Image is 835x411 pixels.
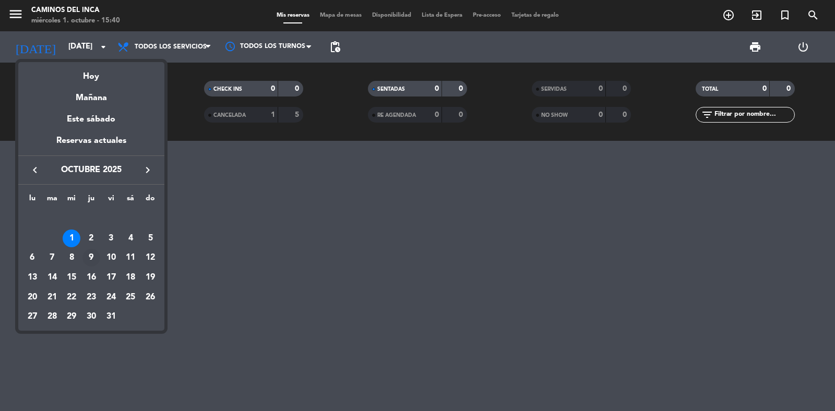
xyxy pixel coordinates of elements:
div: 7 [43,249,61,267]
div: 4 [122,229,139,247]
div: 6 [23,249,41,267]
td: 11 de octubre de 2025 [121,248,141,268]
div: 31 [102,308,120,325]
div: 26 [141,288,159,306]
div: 9 [82,249,100,267]
td: 9 de octubre de 2025 [81,248,101,268]
th: martes [42,192,62,209]
th: jueves [81,192,101,209]
i: keyboard_arrow_right [141,164,154,176]
span: octubre 2025 [44,163,138,177]
div: 27 [23,308,41,325]
div: 18 [122,269,139,286]
th: miércoles [62,192,81,209]
td: 16 de octubre de 2025 [81,268,101,287]
div: 21 [43,288,61,306]
div: 23 [82,288,100,306]
td: 1 de octubre de 2025 [62,228,81,248]
div: 22 [63,288,80,306]
td: 12 de octubre de 2025 [140,248,160,268]
td: 21 de octubre de 2025 [42,287,62,307]
div: 8 [63,249,80,267]
div: 28 [43,308,61,325]
div: 14 [43,269,61,286]
td: 10 de octubre de 2025 [101,248,121,268]
td: 18 de octubre de 2025 [121,268,141,287]
td: 22 de octubre de 2025 [62,287,81,307]
td: 8 de octubre de 2025 [62,248,81,268]
div: Este sábado [18,105,164,134]
td: 25 de octubre de 2025 [121,287,141,307]
td: 28 de octubre de 2025 [42,307,62,327]
td: 17 de octubre de 2025 [101,268,121,287]
td: 6 de octubre de 2025 [22,248,42,268]
td: 13 de octubre de 2025 [22,268,42,287]
td: 27 de octubre de 2025 [22,307,42,327]
div: 17 [102,269,120,286]
i: keyboard_arrow_left [29,164,41,176]
div: 20 [23,288,41,306]
td: 14 de octubre de 2025 [42,268,62,287]
div: 29 [63,308,80,325]
div: 3 [102,229,120,247]
div: 11 [122,249,139,267]
div: 25 [122,288,139,306]
div: 13 [23,269,41,286]
th: domingo [140,192,160,209]
div: 5 [141,229,159,247]
td: 19 de octubre de 2025 [140,268,160,287]
td: 30 de octubre de 2025 [81,307,101,327]
td: 7 de octubre de 2025 [42,248,62,268]
td: 2 de octubre de 2025 [81,228,101,248]
div: Reservas actuales [18,134,164,155]
th: lunes [22,192,42,209]
td: 15 de octubre de 2025 [62,268,81,287]
th: viernes [101,192,121,209]
div: 16 [82,269,100,286]
div: Mañana [18,83,164,105]
td: 31 de octubre de 2025 [101,307,121,327]
td: 20 de octubre de 2025 [22,287,42,307]
div: Hoy [18,62,164,83]
div: 10 [102,249,120,267]
td: 5 de octubre de 2025 [140,228,160,248]
div: 1 [63,229,80,247]
td: 24 de octubre de 2025 [101,287,121,307]
div: 24 [102,288,120,306]
td: 26 de octubre de 2025 [140,287,160,307]
td: 29 de octubre de 2025 [62,307,81,327]
td: 3 de octubre de 2025 [101,228,121,248]
div: 30 [82,308,100,325]
button: keyboard_arrow_right [138,163,157,177]
div: 19 [141,269,159,286]
td: 4 de octubre de 2025 [121,228,141,248]
div: 2 [82,229,100,247]
td: OCT. [22,209,160,228]
td: 23 de octubre de 2025 [81,287,101,307]
div: 15 [63,269,80,286]
th: sábado [121,192,141,209]
div: 12 [141,249,159,267]
button: keyboard_arrow_left [26,163,44,177]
